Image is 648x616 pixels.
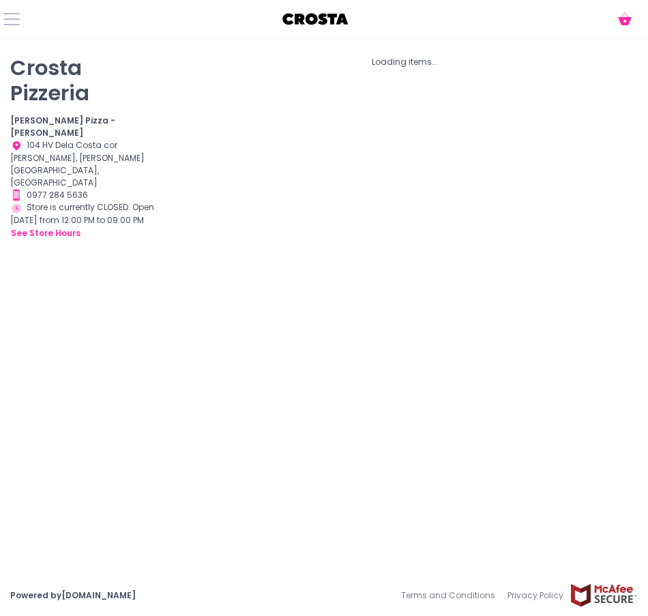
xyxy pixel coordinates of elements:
[10,226,81,240] button: see store hours
[10,201,154,240] div: Store is currently CLOSED. Open [DATE] from 12:00 PM to 09:00 PM
[10,115,115,138] b: [PERSON_NAME] Pizza - [PERSON_NAME]
[10,589,136,601] a: Powered by[DOMAIN_NAME]
[10,189,154,202] div: 0977 284 5636
[10,139,154,189] div: 104 HV Dela Costa cor [PERSON_NAME], [PERSON_NAME][GEOGRAPHIC_DATA], [GEOGRAPHIC_DATA]
[501,583,570,608] a: Privacy Policy
[171,56,638,68] div: Loading items...
[401,583,501,608] a: Terms and Conditions
[10,56,154,106] p: Crosta Pizzeria
[570,583,638,607] img: mcafee-secure
[282,9,350,29] img: logo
